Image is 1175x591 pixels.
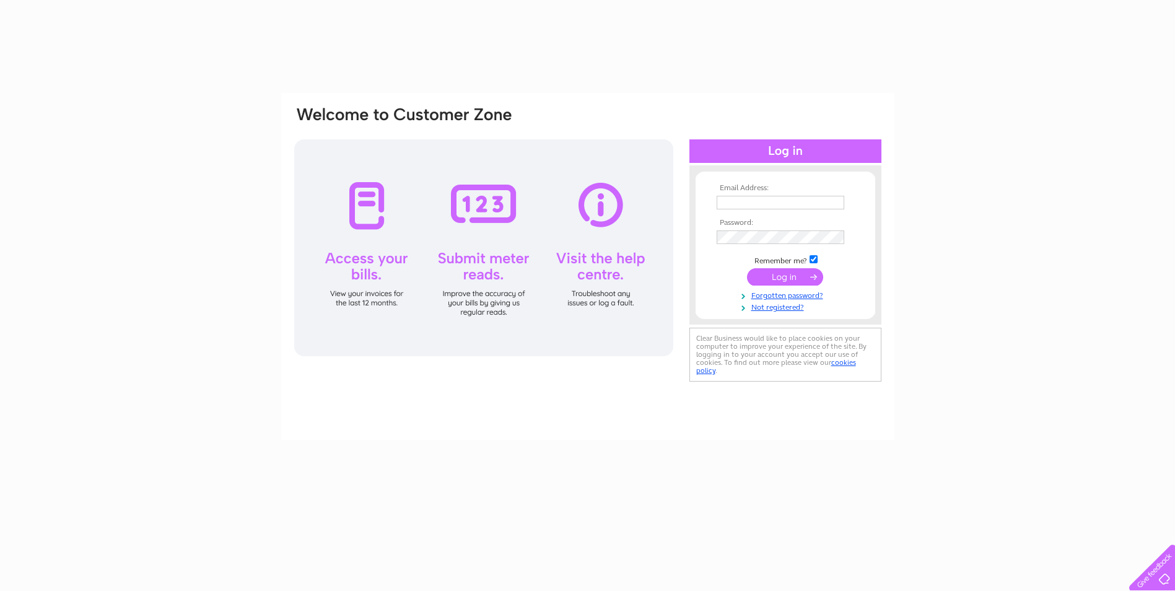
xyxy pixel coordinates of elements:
[717,300,857,312] a: Not registered?
[689,328,881,382] div: Clear Business would like to place cookies on your computer to improve your experience of the sit...
[696,358,856,375] a: cookies policy
[747,268,823,286] input: Submit
[714,253,857,266] td: Remember me?
[714,184,857,193] th: Email Address:
[714,219,857,227] th: Password:
[717,289,857,300] a: Forgotten password?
